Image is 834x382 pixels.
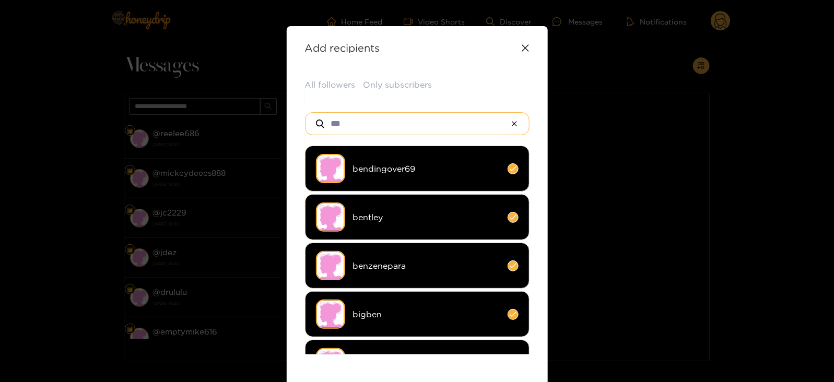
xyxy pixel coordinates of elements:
[353,260,500,272] span: benzenepara
[363,79,432,91] button: Only subscribers
[353,308,500,320] span: bigben
[305,42,380,54] strong: Add recipients
[305,79,356,91] button: All followers
[316,348,345,377] img: no-avatar.png
[316,202,345,232] img: no-avatar.png
[353,163,500,175] span: bendingover69
[353,211,500,223] span: bentley
[316,300,345,329] img: no-avatar.png
[316,251,345,280] img: no-avatar.png
[316,154,345,183] img: no-avatar.png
